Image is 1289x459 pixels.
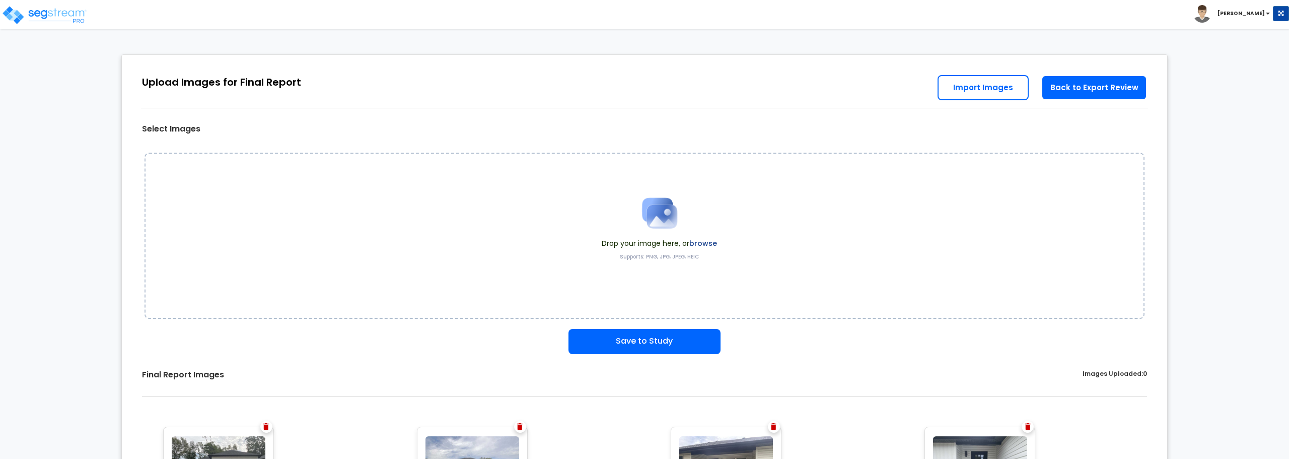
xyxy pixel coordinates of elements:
[1025,423,1031,430] img: Trash Icon
[568,329,721,354] button: Save to Study
[1218,10,1265,17] b: [PERSON_NAME]
[142,123,200,135] label: Select Images
[771,423,776,430] img: Trash Icon
[142,369,224,381] label: Final Report Images
[2,5,87,25] img: logo_pro_r.png
[263,423,269,430] img: Trash Icon
[1083,369,1147,381] label: Images Uploaded:
[602,238,717,248] span: Drop your image here, or
[938,75,1029,100] a: Import Images
[634,188,685,238] img: Upload Icon
[517,423,523,430] img: Trash Icon
[1143,369,1147,378] span: 0
[689,238,717,248] label: browse
[142,75,301,90] div: Upload Images for Final Report
[1041,75,1147,100] a: Back to Export Review
[1193,5,1211,23] img: avatar.png
[620,253,699,260] label: Supports: PNG, JPG, JPEG, HEIC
